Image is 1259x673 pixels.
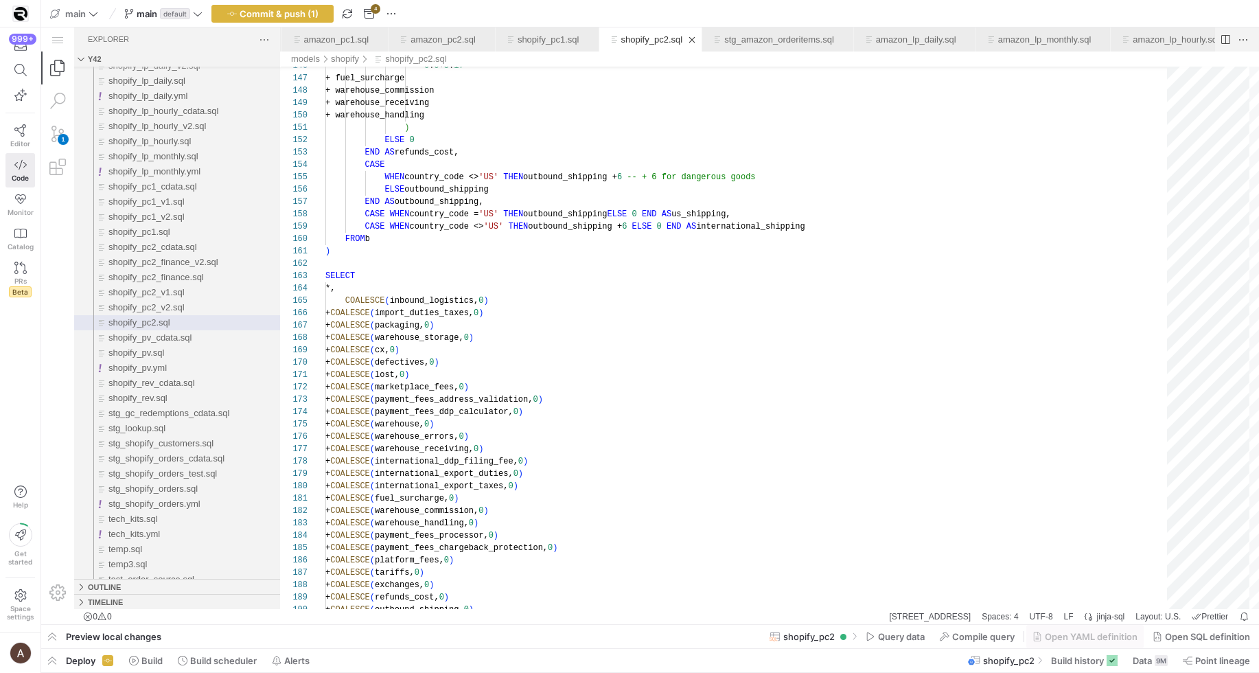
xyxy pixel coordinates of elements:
[363,95,368,105] span: )
[67,260,143,270] span: shopify_pc2_v1.sql
[1038,582,1054,597] div: Editor Language Status: Formatting, There are multiple formatters for 'jinja-sql' files. One of t...
[251,230,266,242] div: 162
[935,582,982,597] div: Spaces: 4
[5,2,35,25] a: https://storage.googleapis.com/y42-prod-data-exchange/images/9vP1ZiGb3SDtS36M2oSqLE2NxN9MAbKgqIYc...
[284,83,383,93] span: + warehouse_handling
[5,518,35,571] button: Getstarted
[67,501,119,512] span: tech_kits.yml
[7,604,34,621] span: Space settings
[324,207,329,216] span: b
[33,61,239,76] div: shopify_lp_daily.yml
[10,642,32,664] img: https://lh3.googleusercontent.com/a/AEdFTp4_8LqxRyxVUtC19lo4LS2NU-n5oC7apraV2tR5=s96-c
[330,5,344,19] li: Close (⌘W)
[1052,5,1066,19] li: Close (⌘W)
[327,5,347,19] ul: Tab actions
[580,7,642,17] a: shopify_pc2.sql
[52,182,239,197] div: /models/shopify/shopify_pc1_v2.sql
[33,152,239,167] div: shopify_pc1_cdata.sql
[33,288,239,303] div: shopify_pc2.sql
[67,275,143,285] span: shopify_pc2_v2.sql
[251,94,266,106] div: 151
[878,631,925,642] span: Query data
[1054,582,1087,597] a: jinja-sql
[33,348,239,363] div: shopify_rev_cdata.sql
[343,170,353,179] span: AS
[33,242,239,258] div: shopify_pc2_finance.sql
[1089,582,1145,597] div: Layout: U.S.
[349,182,369,192] span: WHEN
[343,145,363,155] span: WHEN
[482,145,576,155] span: outbound_shipping +
[251,57,266,69] div: 148
[918,5,932,19] li: Close (⌘W)
[793,5,812,19] ul: Tab actions
[36,582,76,597] div: No Problems
[1177,5,1192,20] a: Split Editor Right (⌘\) [⌥] Split Editor Down
[437,281,442,290] span: )
[9,34,36,45] div: 999+
[52,258,239,273] div: /models/shopify/shopify_pc2_v1.sql
[67,93,165,104] span: shopify_lp_hourly_v2.sql
[33,91,239,106] div: shopify_lp_hourly_v2.sql
[67,516,101,527] span: temp.sql
[33,424,239,439] div: stg_shopify_orders_cdata.sql
[1192,582,1213,597] div: Notifications
[52,499,239,514] div: /models/shopify/tech_kits.yml
[67,124,157,134] span: shopify_lp_monthly.sql
[957,7,1050,17] a: amazon_lp_monthly.sql
[251,168,266,181] div: 157
[67,139,159,149] span: shopify_lp_monthly.yml
[47,5,102,23] button: main
[284,244,314,253] span: SELECT
[67,184,143,194] span: shopify_pc1_v2.sql
[442,194,462,204] span: 'US'
[33,469,239,484] div: stg_shopify_orders.yml
[52,454,239,469] div: /models/shopify/stg_shopify_orders.sql
[844,582,933,597] a: Ln 109, Col 39
[487,194,581,204] span: outbound_shipping +
[67,471,159,481] span: stg_shopify_orders.yml
[284,219,289,229] span: )
[14,7,27,21] img: https://storage.googleapis.com/y42-prod-data-exchange/images/9vP1ZiGb3SDtS36M2oSqLE2NxN9MAbKgqIYc...
[33,333,239,348] div: shopify_pv.yml
[8,208,34,216] span: Monitor
[566,182,586,192] span: ELSE
[121,5,206,23] button: maindefault
[437,145,457,155] span: 'US'
[33,409,239,424] div: stg_shopify_customers.sql
[1177,649,1256,672] button: Point lineage
[591,182,596,192] span: 0
[1194,582,1211,597] a: Notifications
[52,76,239,91] div: /models/shopify/shopify_lp_hourly_cdata.sql
[324,120,339,130] span: END
[368,182,437,192] span: country_code =
[52,303,239,318] div: /models/shopify/shopify_pv_cdata.sql
[52,439,239,454] div: /models/shopify/stg_shopify_orders_test.sql
[915,5,934,19] ul: Tab actions
[33,514,239,529] div: temp.sql
[630,182,689,192] span: us_shipping,
[324,170,339,179] span: END
[67,532,106,542] span: temp3.sql
[251,45,266,57] div: 147
[251,106,266,119] div: 152
[290,26,318,36] a: shopify
[251,131,266,144] div: 154
[33,273,239,288] div: shopify_pc2_v2.sql
[65,8,86,19] span: main
[1054,582,1089,597] div: jinja-sql
[52,288,239,303] div: /models/shopify/shopify_pc2.sql
[67,335,126,345] span: shopify_pv.yml
[1195,655,1250,666] span: Point lineage
[33,551,239,567] div: Outline Section
[655,194,763,204] span: international_shipping
[67,48,144,58] span: shopify_lp_daily.sql
[476,7,538,17] a: shopify_pc1.sql
[251,156,266,168] div: 156
[1051,655,1104,666] span: Build history
[1145,582,1192,597] div: check-all Prettier
[937,582,980,597] a: Spaces: 4
[369,7,435,17] a: amazon_pc2.sql
[33,106,239,122] div: shopify_lp_hourly.sql
[1091,582,1143,597] a: Layout: U.S.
